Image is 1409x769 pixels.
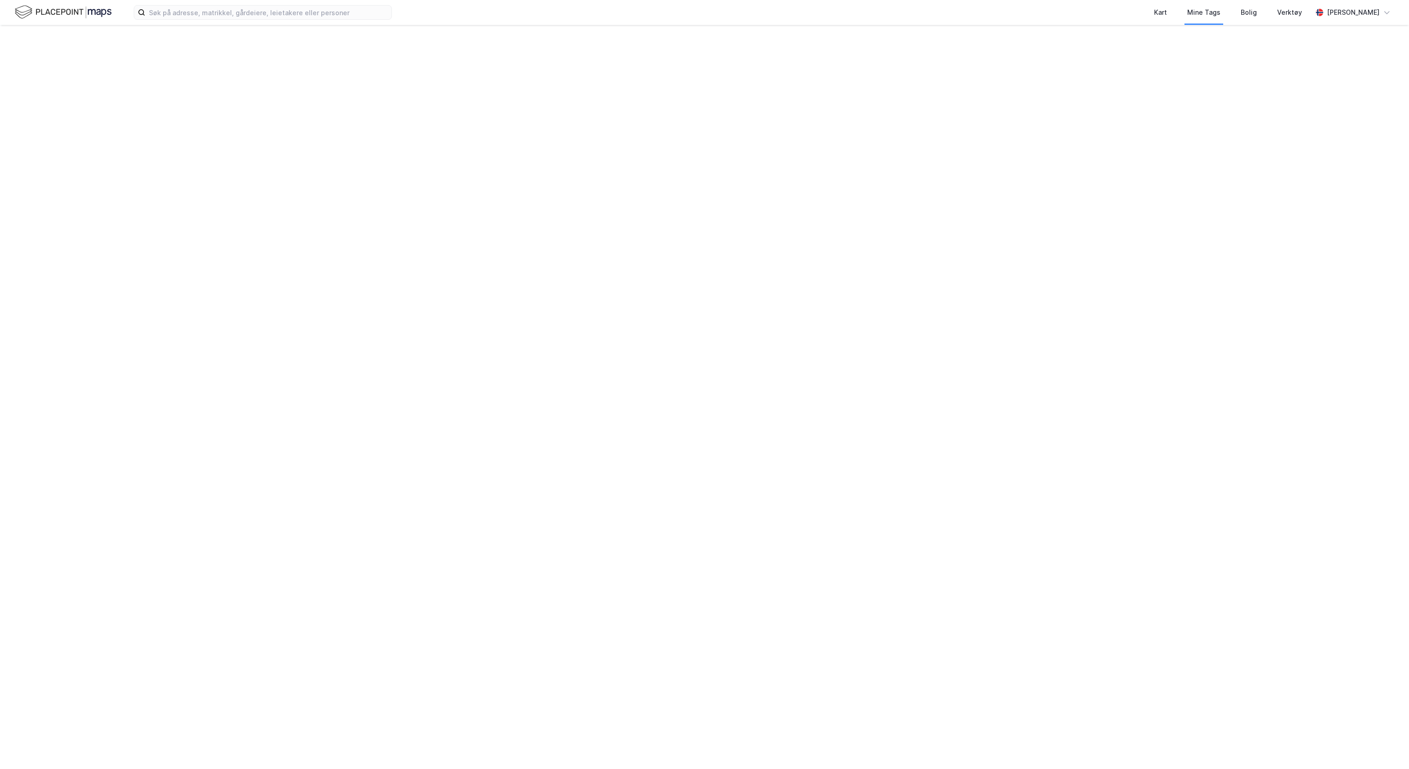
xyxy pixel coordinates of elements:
input: Søk på adresse, matrikkel, gårdeiere, leietakere eller personer [145,6,391,19]
div: Mine Tags [1187,7,1220,18]
div: Bolig [1241,7,1257,18]
img: logo.f888ab2527a4732fd821a326f86c7f29.svg [15,4,112,20]
div: Verktøy [1277,7,1302,18]
div: Kart [1154,7,1167,18]
div: [PERSON_NAME] [1327,7,1379,18]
